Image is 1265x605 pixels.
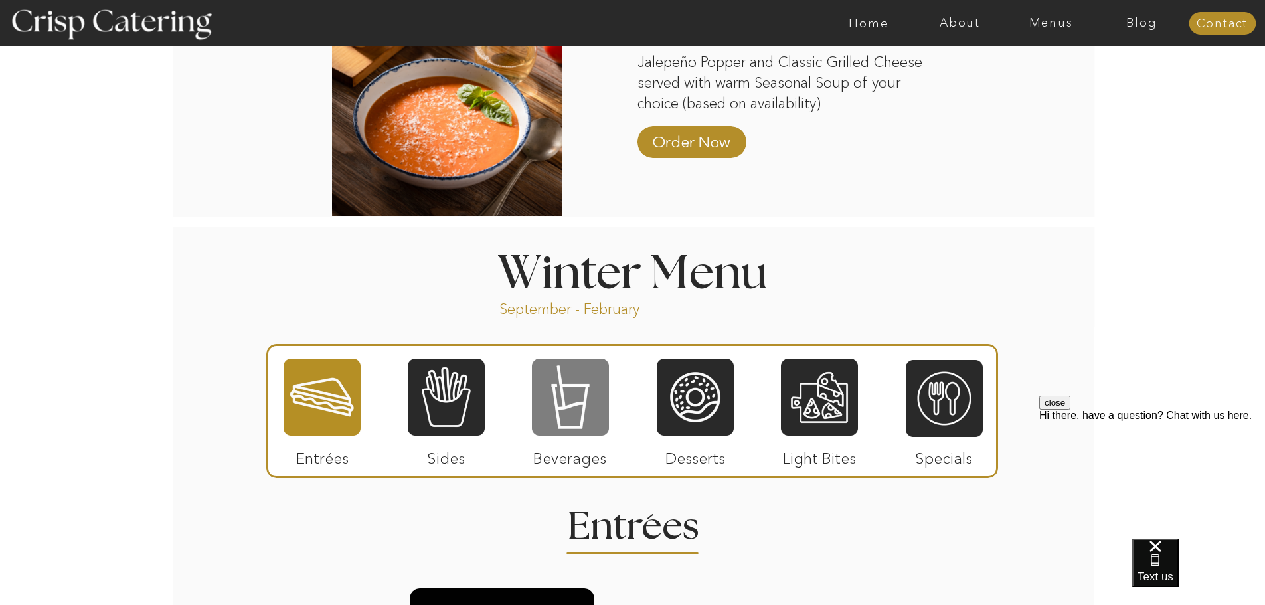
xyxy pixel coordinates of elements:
a: Home [823,17,914,30]
p: $10/guest [637,10,726,48]
p: Specials [900,436,988,474]
a: Menus [1005,17,1096,30]
p: Sides [402,436,490,474]
h1: Winter Menu [448,251,817,290]
p: Entrées [278,436,367,474]
p: Light Bites [776,436,864,474]
a: Blog [1096,17,1187,30]
h2: Entrees [568,508,698,534]
p: Desserts [651,436,740,474]
p: Beverages [526,436,614,474]
p: Jalepeño Popper and Classic Grilled Cheese served with warm Seasonal Soup of your choice (based o... [637,52,922,112]
iframe: podium webchat widget prompt [1039,396,1265,555]
iframe: podium webchat widget bubble [1132,539,1265,605]
a: Order Now [647,120,736,158]
p: September - February [499,300,682,315]
a: About [914,17,1005,30]
a: Contact [1189,17,1256,31]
